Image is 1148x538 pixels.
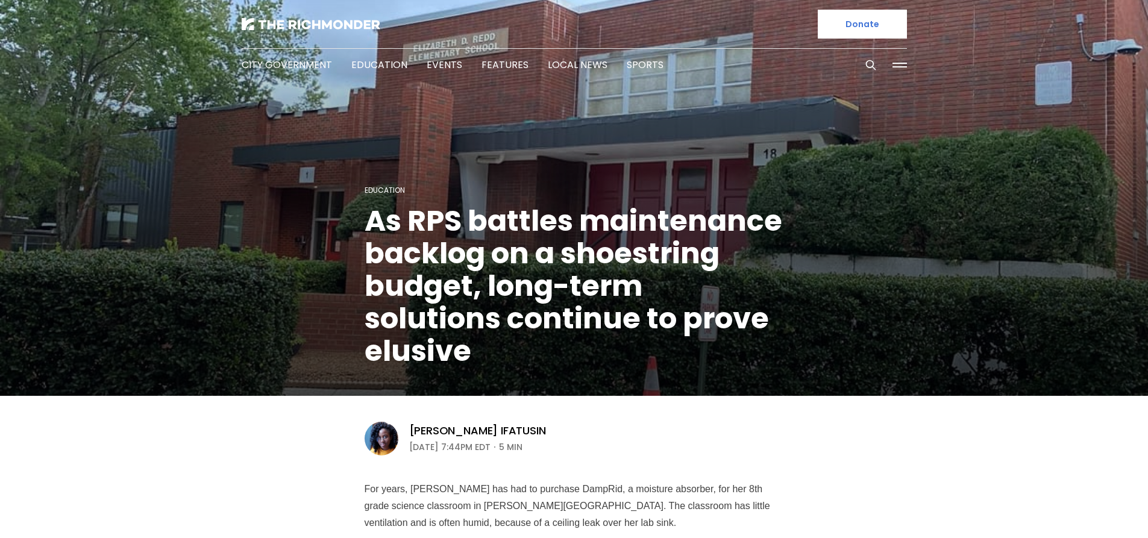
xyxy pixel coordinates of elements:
[499,440,522,454] span: 5 min
[365,422,398,455] img: Victoria A. Ifatusin
[242,18,380,30] img: The Richmonder
[481,58,529,72] a: Features
[627,58,663,72] a: Sports
[365,481,784,531] p: For years, [PERSON_NAME] has had to purchase DampRid, a moisture absorber, for her 8th grade scie...
[409,440,491,454] time: [DATE] 7:44PM EDT
[862,56,880,74] button: Search this site
[351,58,407,72] a: Education
[1046,479,1148,538] iframe: portal-trigger
[427,58,462,72] a: Events
[818,10,907,39] a: Donate
[548,58,607,72] a: Local News
[365,185,405,195] a: Education
[242,58,332,72] a: City Government
[409,424,546,438] a: [PERSON_NAME] Ifatusin
[365,205,784,368] h1: As RPS battles maintenance backlog on a shoestring budget, long-term solutions continue to prove ...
